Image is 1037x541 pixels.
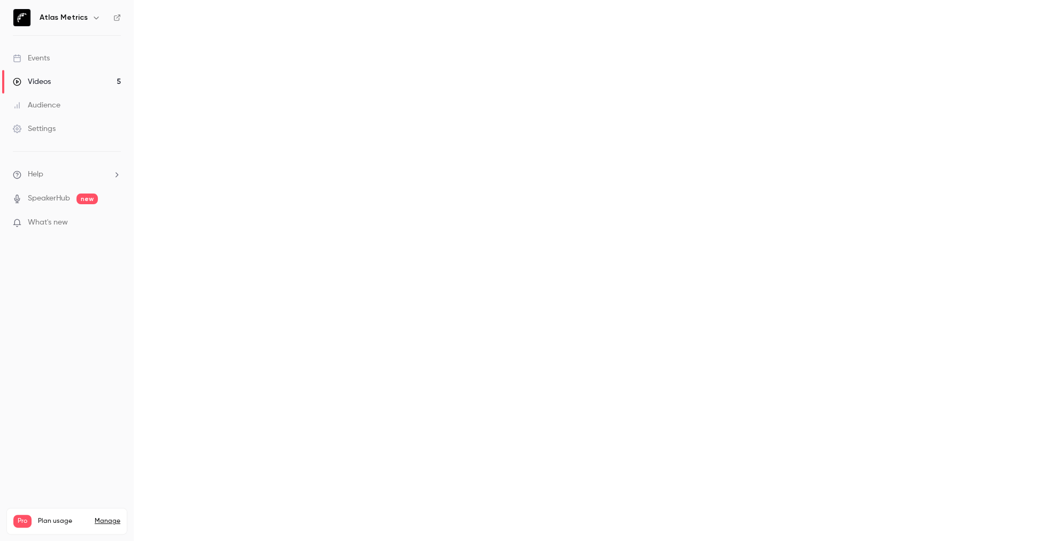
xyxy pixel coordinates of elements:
a: Manage [95,517,120,525]
p: / 150 [102,528,120,537]
div: Events [13,53,50,64]
div: Settings [13,123,56,134]
span: new [76,194,98,204]
span: What's new [28,217,68,228]
span: Plan usage [38,517,88,525]
div: Audience [13,100,60,111]
div: Videos [13,76,51,87]
img: Atlas Metrics [13,9,30,26]
span: Help [28,169,43,180]
p: Videos [13,528,34,537]
h6: Atlas Metrics [40,12,88,23]
span: Pro [13,515,32,528]
li: help-dropdown-opener [13,169,121,180]
a: SpeakerHub [28,193,70,204]
span: 5 [102,529,105,536]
